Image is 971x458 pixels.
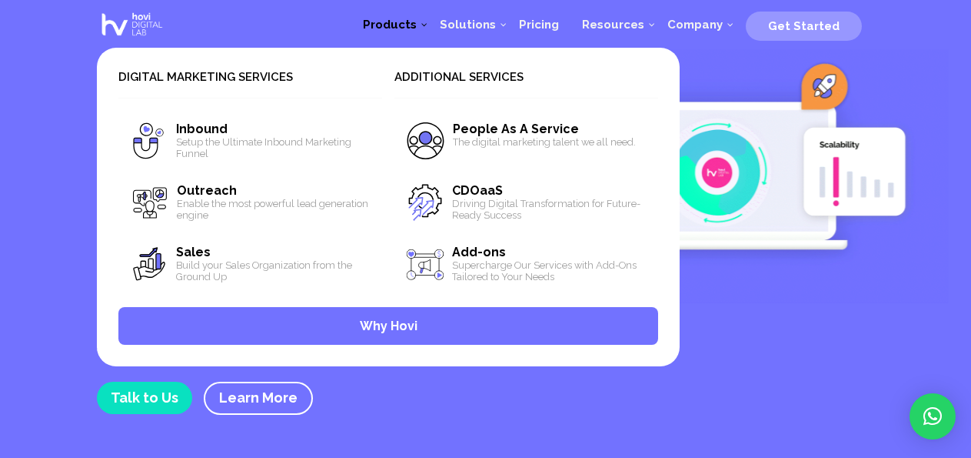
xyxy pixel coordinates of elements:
[118,69,382,99] span: Digital Marketing Services
[519,18,559,32] span: Pricing
[177,198,371,221] span: Enable the most powerful lead generation engine
[667,18,723,32] span: Company
[656,2,734,48] a: Company
[582,18,644,32] span: Resources
[176,136,371,159] span: Setup the Ultimate Inbound Marketing Funnel
[118,307,658,345] a: Why Hovi
[570,2,656,48] a: Resources
[440,18,496,32] span: Solutions
[360,319,417,333] span: Why Hovi
[768,19,840,33] span: Get Started
[452,183,503,198] span: CDOaaS
[363,18,417,32] span: Products
[351,2,428,48] a: Products
[394,69,658,99] span: Additional Services
[118,110,382,172] a: Inbound Setup the Ultimate Inbound Marketing Funnel
[204,382,313,415] a: Learn More
[453,136,647,148] span: The digital marketing talent we all need.
[394,110,658,172] a: People As A Service The digital marketing talent we all need.
[507,2,570,48] a: Pricing
[176,259,371,282] span: Build your Sales Organization from the Ground Up
[746,13,862,36] a: Get Started
[452,245,506,259] span: Add-ons
[428,2,507,48] a: Solutions
[118,172,382,233] a: Outreach Enable the most powerful lead generation engine
[177,183,237,198] span: Outreach
[176,245,211,259] span: Sales
[452,259,647,282] span: Supercharge Our Services with Add-Ons Tailored to Your Needs
[486,42,949,303] img: Digital Marketing Services
[97,382,192,413] a: Talk to Us
[118,233,382,295] a: Sales Build your Sales Organization from the Ground Up
[453,122,579,136] span: People As A Service
[452,198,647,221] span: Driving Digital Transformation for Future-Ready Success
[176,122,228,136] span: Inbound
[394,233,658,295] a: Add-ons Supercharge Our Services with Add-Ons Tailored to Your Needs
[394,172,658,233] a: CDOaaS Driving Digital Transformation for Future-Ready Success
